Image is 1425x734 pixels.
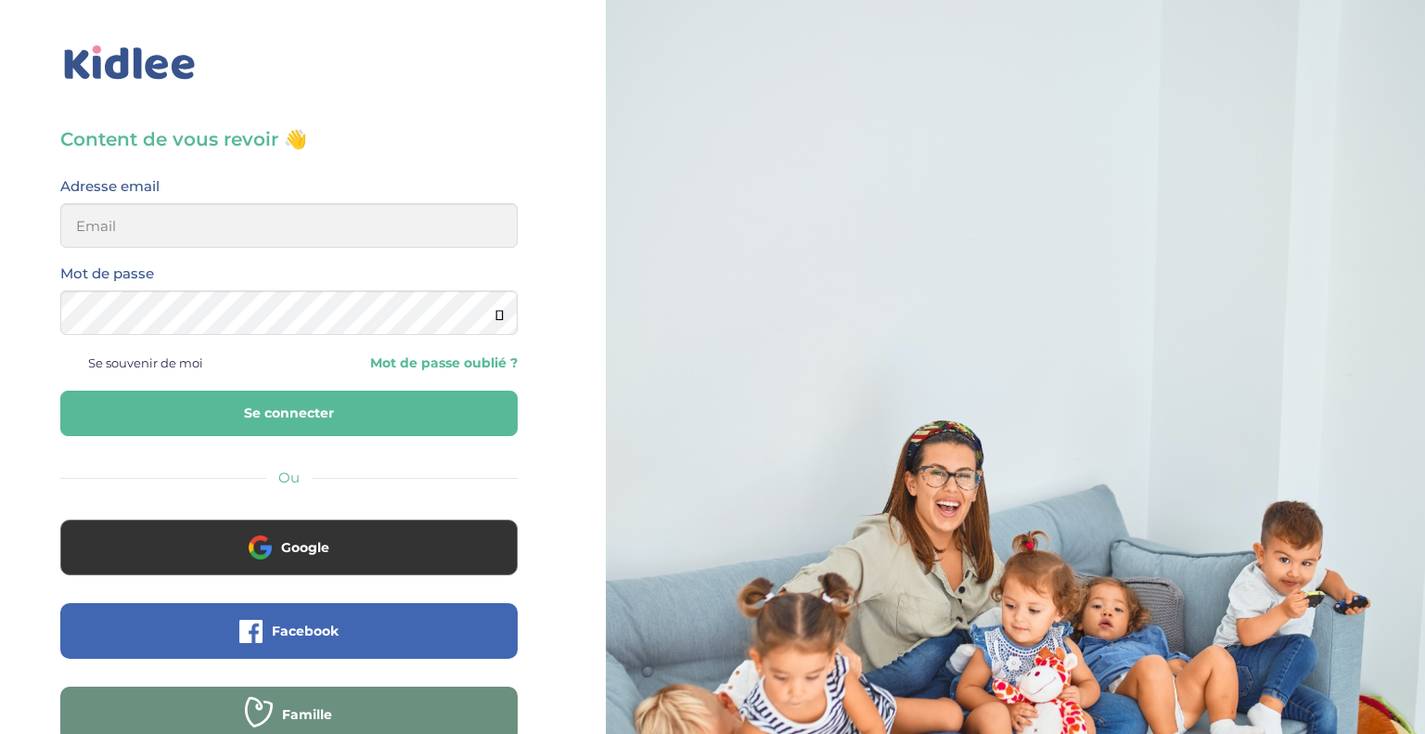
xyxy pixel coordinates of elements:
[60,635,518,652] a: Facebook
[60,203,518,248] input: Email
[302,354,517,372] a: Mot de passe oublié ?
[60,391,518,436] button: Se connecter
[60,126,518,152] h3: Content de vous revoir 👋
[249,535,272,559] img: google.png
[88,351,203,375] span: Se souvenir de moi
[60,174,160,199] label: Adresse email
[60,262,154,286] label: Mot de passe
[60,603,518,659] button: Facebook
[60,42,199,84] img: logo_kidlee_bleu
[60,520,518,575] button: Google
[60,551,518,569] a: Google
[281,538,329,557] span: Google
[272,622,339,640] span: Facebook
[278,469,300,486] span: Ou
[239,620,263,643] img: facebook.png
[282,705,332,724] span: Famille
